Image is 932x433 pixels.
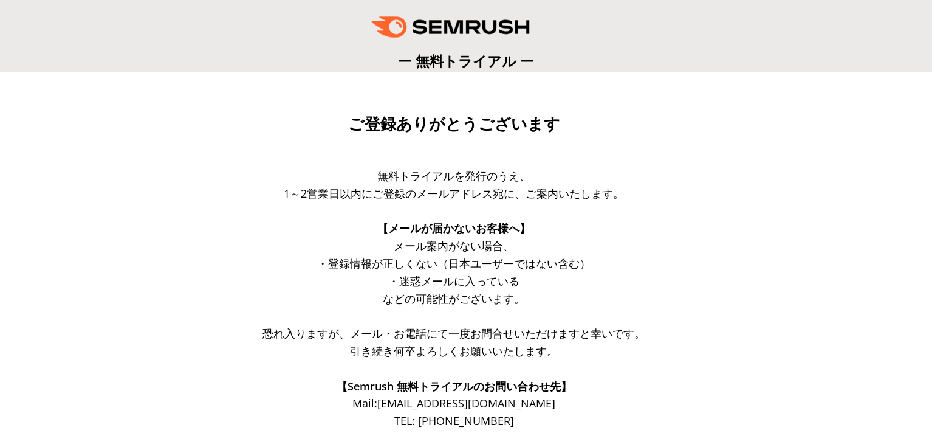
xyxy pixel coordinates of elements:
span: TEL: [PHONE_NUMBER] [394,414,514,428]
span: ・迷惑メールに入っている [388,274,519,288]
span: ー 無料トライアル ー [398,51,534,71]
span: 【Semrush 無料トライアルのお問い合わせ先】 [337,379,572,393]
span: 無料トライアルを発行のうえ、 [377,168,530,183]
span: ご登録ありがとうございます [348,115,560,133]
span: 1～2営業日以内にご登録のメールアドレス宛に、ご案内いたします。 [284,186,624,201]
span: などの可能性がございます。 [383,291,525,306]
span: 【メールが届かないお客様へ】 [377,221,530,235]
span: メール案内がない場合、 [394,238,514,253]
span: 恐れ入りますが、メール・お電話にて一度お問合せいただけますと幸いです。 [262,326,645,341]
span: 引き続き何卒よろしくお願いいたします。 [350,344,558,358]
span: ・登録情報が正しくない（日本ユーザーではない含む） [317,256,591,271]
span: Mail: [EMAIL_ADDRESS][DOMAIN_NAME] [352,396,555,410]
